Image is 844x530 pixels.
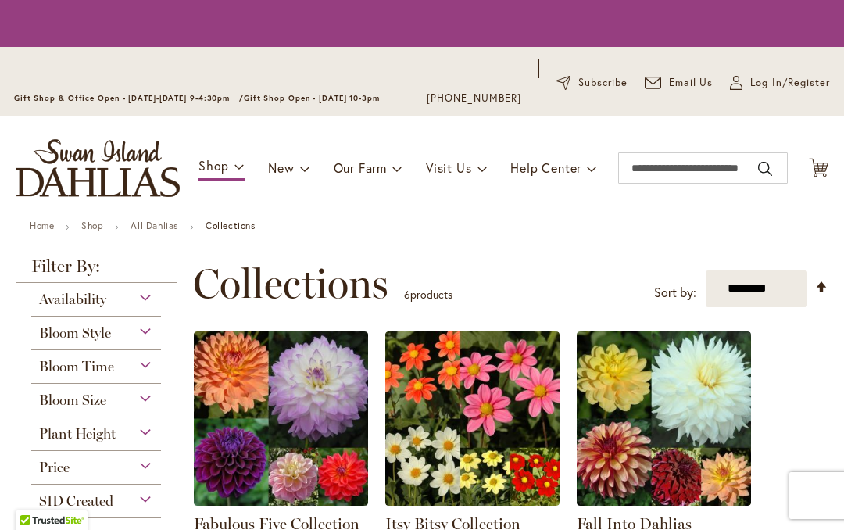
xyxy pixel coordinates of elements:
[577,494,751,509] a: Fall Into Dahlias Collection
[758,156,772,181] button: Search
[30,220,54,231] a: Home
[244,93,380,103] span: Gift Shop Open - [DATE] 10-3pm
[426,159,471,176] span: Visit Us
[385,331,560,506] img: Itsy Bitsy Collection
[654,278,696,307] label: Sort by:
[645,75,713,91] a: Email Us
[268,159,294,176] span: New
[577,331,751,506] img: Fall Into Dahlias Collection
[206,220,256,231] strong: Collections
[385,494,560,509] a: Itsy Bitsy Collection
[39,459,70,476] span: Price
[39,425,116,442] span: Plant Height
[131,220,178,231] a: All Dahlias
[334,159,387,176] span: Our Farm
[750,75,830,91] span: Log In/Register
[81,220,103,231] a: Shop
[16,139,180,197] a: store logo
[404,282,452,307] p: products
[404,287,410,302] span: 6
[730,75,830,91] a: Log In/Register
[556,75,628,91] a: Subscribe
[16,258,177,283] strong: Filter By:
[669,75,713,91] span: Email Us
[193,260,388,307] span: Collections
[14,93,244,103] span: Gift Shop & Office Open - [DATE]-[DATE] 9-4:30pm /
[39,358,114,375] span: Bloom Time
[198,157,229,174] span: Shop
[427,91,521,106] a: [PHONE_NUMBER]
[194,331,368,506] img: Fabulous Five Collection
[39,324,111,342] span: Bloom Style
[578,75,628,91] span: Subscribe
[12,474,55,518] iframe: Launch Accessibility Center
[194,494,368,509] a: Fabulous Five Collection
[39,291,106,308] span: Availability
[39,392,106,409] span: Bloom Size
[510,159,581,176] span: Help Center
[39,492,113,510] span: SID Created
